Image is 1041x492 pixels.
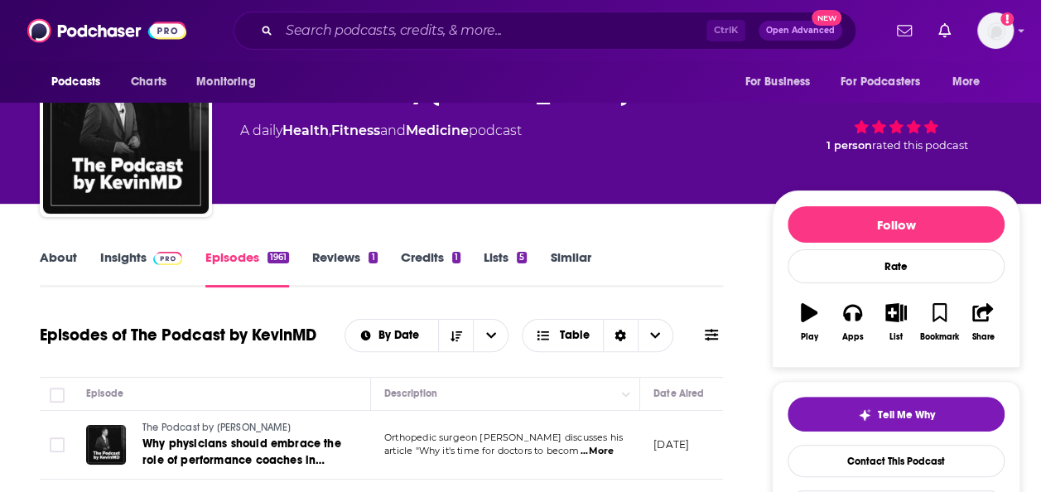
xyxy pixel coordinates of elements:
[331,123,380,138] a: Fitness
[841,70,920,94] span: For Podcasters
[961,292,1005,352] button: Share
[878,408,935,422] span: Tell Me Why
[205,249,289,287] a: Episodes1961
[918,292,961,352] button: Bookmark
[977,12,1014,49] img: User Profile
[745,70,810,94] span: For Business
[153,252,182,265] img: Podchaser Pro
[240,121,522,141] div: A daily podcast
[581,445,614,458] span: ...More
[312,249,377,287] a: Reviews1
[40,249,77,287] a: About
[801,332,818,342] div: Play
[51,70,100,94] span: Podcasts
[788,206,1005,243] button: Follow
[378,330,425,341] span: By Date
[380,123,406,138] span: and
[142,436,341,469] a: Why physicians should embrace the role of performance coaches in health care
[932,17,957,45] a: Show notifications dropdown
[550,249,590,287] a: Similar
[196,70,255,94] span: Monitoring
[40,325,316,345] h1: Episodes of The Podcast by KevinMD
[142,422,291,433] span: The Podcast by [PERSON_NAME]
[142,421,341,436] a: The Podcast by [PERSON_NAME]
[329,123,331,138] span: ,
[733,66,831,98] button: open menu
[812,10,841,26] span: New
[345,330,439,341] button: open menu
[484,249,527,287] a: Lists5
[603,320,638,351] div: Sort Direction
[941,66,1001,98] button: open menu
[827,139,872,152] span: 1 person
[788,249,1005,283] div: Rate
[40,66,122,98] button: open menu
[406,123,469,138] a: Medicine
[517,252,527,263] div: 5
[282,123,329,138] a: Health
[890,17,918,45] a: Show notifications dropdown
[279,17,706,44] input: Search podcasts, credits, & more...
[653,383,704,403] div: Date Aired
[875,292,918,352] button: List
[766,27,835,35] span: Open Advanced
[977,12,1014,49] button: Show profile menu
[234,12,856,50] div: Search podcasts, credits, & more...
[43,48,209,214] img: The Podcast by KevinMD
[401,249,460,287] a: Credits1
[50,437,65,452] span: Toggle select row
[345,319,509,352] h2: Choose List sort
[977,12,1014,49] span: Logged in as BerkMarc
[384,445,579,456] span: article "Why it's time for doctors to becom
[830,66,944,98] button: open menu
[452,252,460,263] div: 1
[438,320,473,351] button: Sort Direction
[952,70,981,94] span: More
[473,320,508,351] button: open menu
[86,383,123,403] div: Episode
[653,437,689,451] p: [DATE]
[788,292,831,352] button: Play
[971,332,994,342] div: Share
[889,332,903,342] div: List
[369,252,377,263] div: 1
[1000,12,1014,26] svg: Add a profile image
[384,383,437,403] div: Description
[267,252,289,263] div: 1961
[522,319,673,352] button: Choose View
[842,332,864,342] div: Apps
[142,437,341,484] span: Why physicians should embrace the role of performance coaches in health care
[560,330,590,341] span: Table
[788,397,1005,432] button: tell me why sparkleTell Me Why
[185,66,277,98] button: open menu
[616,384,636,404] button: Column Actions
[920,332,959,342] div: Bookmark
[384,432,623,443] span: Orthopedic surgeon [PERSON_NAME] discusses his
[788,445,1005,477] a: Contact This Podcast
[831,292,874,352] button: Apps
[759,21,842,41] button: Open AdvancedNew
[772,60,1020,162] div: 55 1 personrated this podcast
[27,15,186,46] img: Podchaser - Follow, Share and Rate Podcasts
[858,408,871,422] img: tell me why sparkle
[120,66,176,98] a: Charts
[872,139,968,152] span: rated this podcast
[131,70,166,94] span: Charts
[706,20,745,41] span: Ctrl K
[100,249,182,287] a: InsightsPodchaser Pro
